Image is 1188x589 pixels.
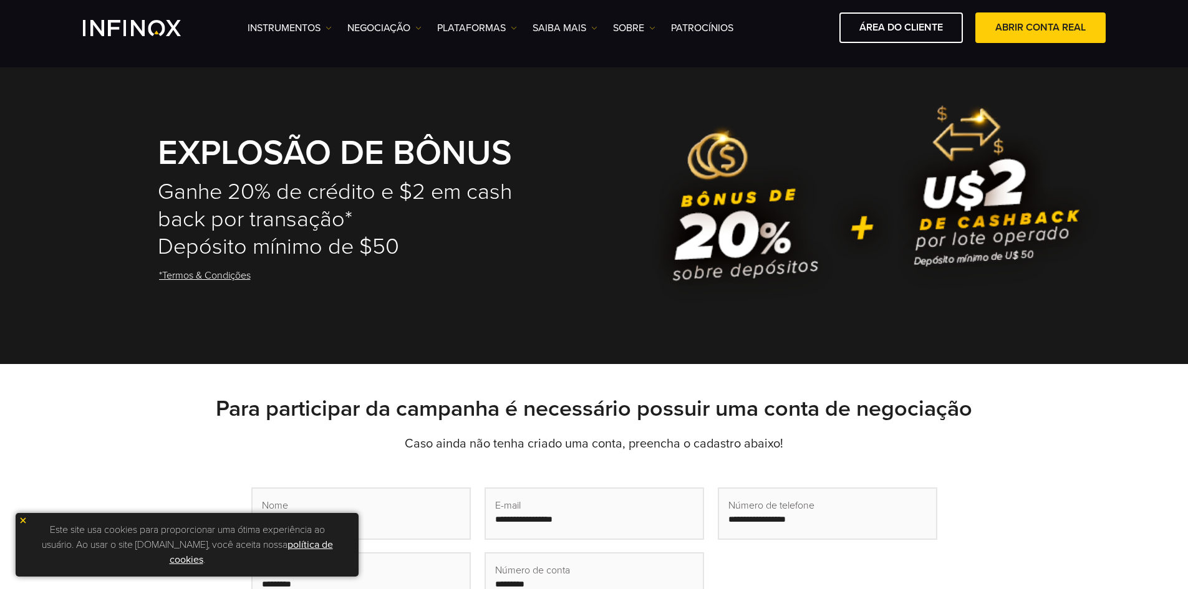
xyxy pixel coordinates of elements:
span: Número de telefone [728,498,814,513]
a: Saiba mais [533,21,597,36]
a: ABRIR CONTA REAL [975,12,1106,43]
a: *Termos & Condições [158,261,252,291]
p: Este site usa cookies para proporcionar uma ótima experiência ao usuário. Ao usar o site [DOMAIN_... [22,519,352,570]
p: Caso ainda não tenha criado uma conta, preencha o cadastro abaixo! [158,435,1031,453]
h2: Ganhe 20% de crédito e $2 em cash back por transação* Depósito mínimo de $50 [158,178,524,261]
a: SOBRE [613,21,655,36]
strong: Para participar da campanha é necessário possuir uma conta de negociação [216,395,972,422]
span: Nome [262,498,288,513]
strong: EXPLOSÃO DE BÔNUS [158,133,512,174]
a: NEGOCIAÇÃO [347,21,422,36]
span: Número de conta [495,563,570,578]
a: INFINOX Logo [83,20,210,36]
a: Instrumentos [248,21,332,36]
a: Patrocínios [671,21,733,36]
a: ÁREA DO CLIENTE [839,12,963,43]
a: PLATAFORMAS [437,21,517,36]
img: yellow close icon [19,516,27,525]
span: E-mail [495,498,521,513]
